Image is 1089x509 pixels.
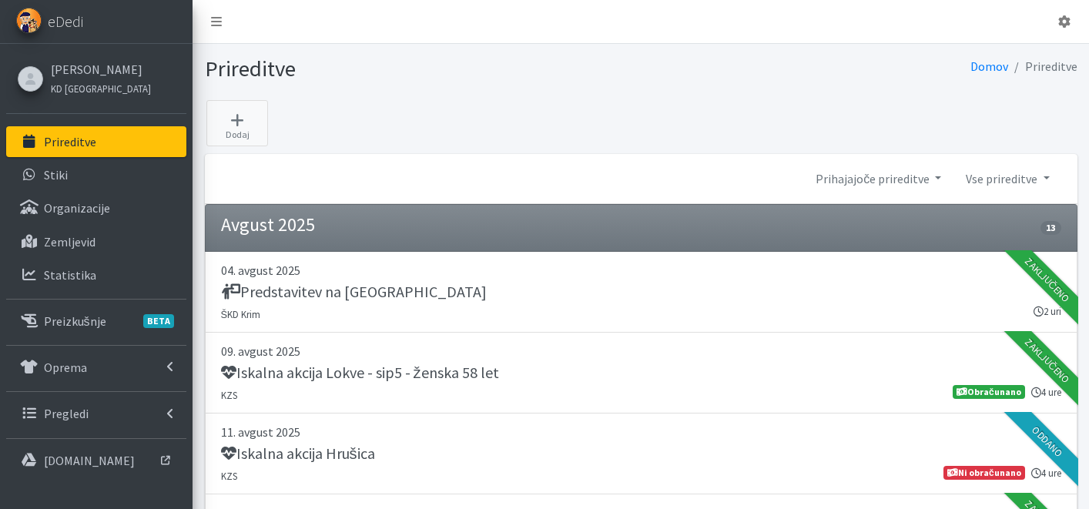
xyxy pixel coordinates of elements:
span: BETA [143,314,174,328]
a: Zemljevid [6,226,186,257]
p: 11. avgust 2025 [221,423,1061,441]
a: Dodaj [206,100,268,146]
a: PreizkušnjeBETA [6,306,186,337]
a: 09. avgust 2025 Iskalna akcija Lokve - sip5 - ženska 58 let KZS 4 ure Obračunano Zaključeno [205,333,1077,414]
a: Statistika [6,260,186,290]
p: [DOMAIN_NAME] [44,453,135,468]
small: KZS [221,389,237,401]
a: [DOMAIN_NAME] [6,445,186,476]
p: 04. avgust 2025 [221,261,1061,280]
img: eDedi [16,8,42,33]
h5: Predstavitev na [GEOGRAPHIC_DATA] [221,283,487,301]
a: Vse prireditve [953,163,1061,194]
small: ŠKD Krim [221,308,261,320]
a: Prireditve [6,126,186,157]
a: [PERSON_NAME] [51,60,151,79]
p: Stiki [44,167,68,183]
p: Preizkušnje [44,313,106,329]
span: Ni obračunano [943,466,1024,480]
li: Prireditve [1008,55,1077,78]
p: Oprema [44,360,87,375]
a: 04. avgust 2025 Predstavitev na [GEOGRAPHIC_DATA] ŠKD Krim 2 uri Zaključeno [205,252,1077,333]
h4: Avgust 2025 [221,214,315,236]
p: Pregledi [44,406,89,421]
p: Statistika [44,267,96,283]
small: KD [GEOGRAPHIC_DATA] [51,82,151,95]
small: KZS [221,470,237,482]
span: 13 [1040,221,1061,235]
h5: Iskalna akcija Hrušica [221,444,375,463]
a: Prihajajoče prireditve [803,163,953,194]
p: Prireditve [44,134,96,149]
a: 11. avgust 2025 Iskalna akcija Hrušica KZS 4 ure Ni obračunano Oddano [205,414,1077,494]
p: 09. avgust 2025 [221,342,1061,360]
span: eDedi [48,10,83,33]
p: Organizacije [44,200,110,216]
a: Stiki [6,159,186,190]
a: Oprema [6,352,186,383]
span: Obračunano [953,385,1024,399]
p: Zemljevid [44,234,95,249]
a: Organizacije [6,193,186,223]
a: KD [GEOGRAPHIC_DATA] [51,79,151,97]
a: Pregledi [6,398,186,429]
a: Domov [970,59,1008,74]
h5: Iskalna akcija Lokve - sip5 - ženska 58 let [221,363,499,382]
h1: Prireditve [205,55,635,82]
